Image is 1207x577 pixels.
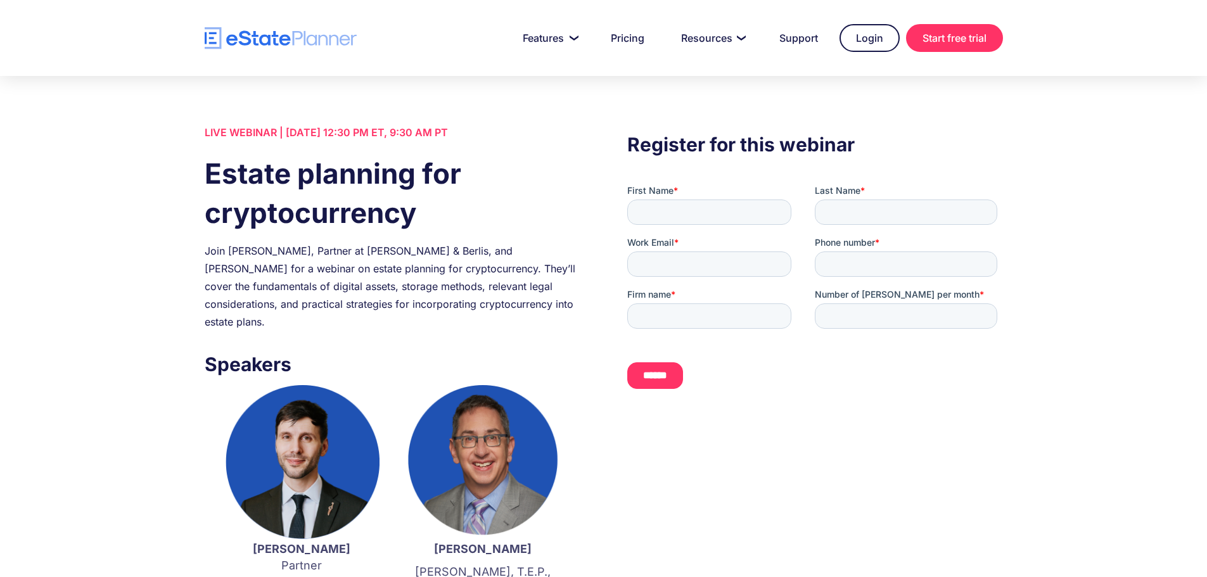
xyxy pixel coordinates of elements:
[205,350,580,379] h3: Speakers
[205,27,357,49] a: home
[508,25,589,51] a: Features
[434,542,532,555] strong: [PERSON_NAME]
[906,24,1003,52] a: Start free trial
[627,184,1002,400] iframe: Form 0
[627,130,1002,159] h3: Register for this webinar
[764,25,833,51] a: Support
[205,242,580,331] div: Join [PERSON_NAME], Partner at [PERSON_NAME] & Berlis, and [PERSON_NAME] for a webinar on estate ...
[205,154,580,232] h1: Estate planning for cryptocurrency
[205,124,580,141] div: LIVE WEBINAR | [DATE] 12:30 PM ET, 9:30 AM PT
[840,24,900,52] a: Login
[253,542,350,555] strong: [PERSON_NAME]
[224,541,380,574] p: Partner
[596,25,660,51] a: Pricing
[666,25,758,51] a: Resources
